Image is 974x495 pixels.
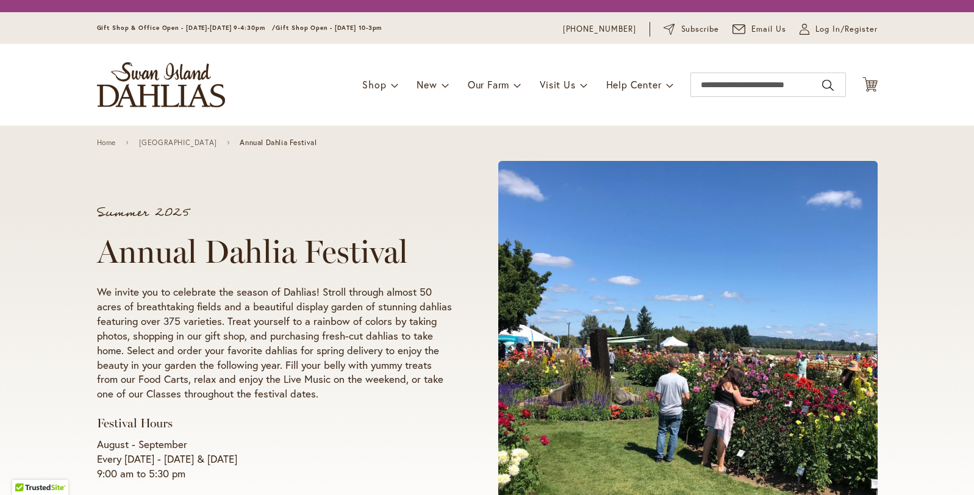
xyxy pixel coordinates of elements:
p: We invite you to celebrate the season of Dahlias! Stroll through almost 50 acres of breathtaking ... [97,285,452,402]
span: Annual Dahlia Festival [240,138,317,147]
a: Subscribe [664,23,719,35]
button: Search [822,76,833,95]
a: Home [97,138,116,147]
a: [PHONE_NUMBER] [563,23,637,35]
span: Gift Shop Open - [DATE] 10-3pm [276,24,382,32]
span: Log In/Register [815,23,878,35]
span: Visit Us [540,78,575,91]
a: store logo [97,62,225,107]
p: August - September Every [DATE] - [DATE] & [DATE] 9:00 am to 5:30 pm [97,437,452,481]
span: Our Farm [468,78,509,91]
span: Shop [362,78,386,91]
span: Gift Shop & Office Open - [DATE]-[DATE] 9-4:30pm / [97,24,276,32]
p: Summer 2025 [97,207,452,219]
a: Log In/Register [800,23,878,35]
span: Help Center [606,78,662,91]
a: Email Us [732,23,786,35]
a: [GEOGRAPHIC_DATA] [139,138,217,147]
span: New [417,78,437,91]
h3: Festival Hours [97,416,452,431]
h1: Annual Dahlia Festival [97,233,452,270]
span: Subscribe [681,23,720,35]
span: Email Us [751,23,786,35]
